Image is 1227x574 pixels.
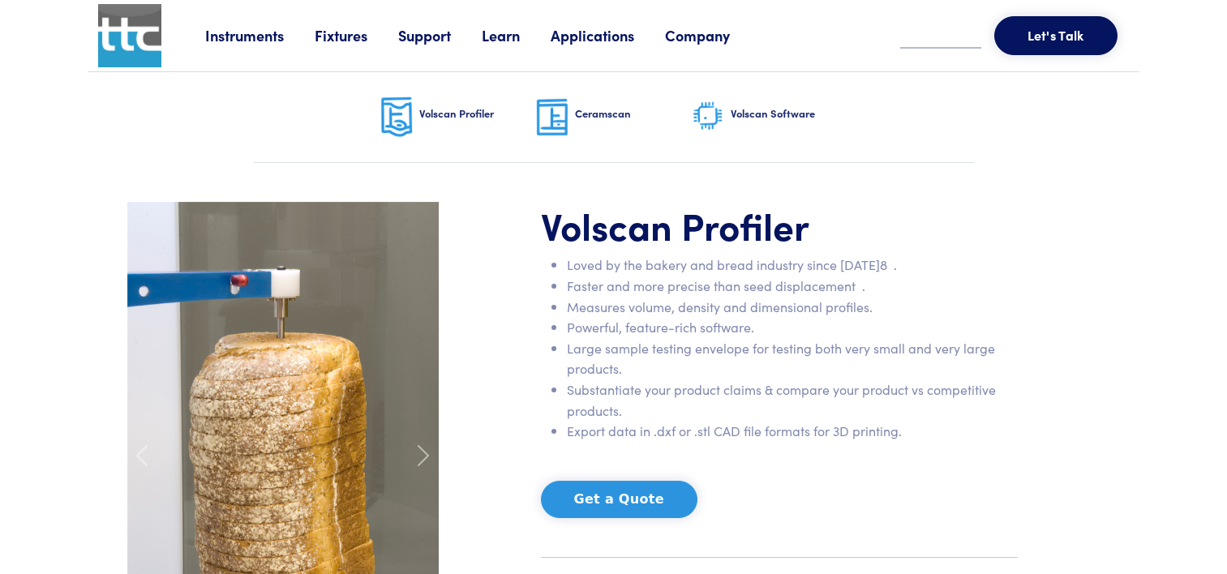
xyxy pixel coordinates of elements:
a: Volscan Software [692,72,847,162]
li: Powerful, feature-rich software. [567,317,1018,338]
h1: Volscan Profiler [541,202,1018,249]
a: Support [398,25,482,45]
a: Volscan Profiler [380,72,536,162]
img: volscan-nav.png [380,96,413,138]
a: Company [665,25,761,45]
img: software-graphic.png [692,100,724,134]
li: Export data in .dxf or .stl CAD file formats for 3D printing. [567,421,1018,442]
li: Measures volume, density and dimensional profiles. [567,297,1018,318]
a: Learn [482,25,551,45]
li: Faster and more precise than seed displacement . [567,276,1018,297]
h6: Volscan Software [731,106,847,121]
button: Let's Talk [994,16,1118,55]
img: ttc_logo_1x1_v1.0.png [98,4,161,67]
h6: Ceramscan [575,106,692,121]
a: Applications [551,25,665,45]
li: Loved by the bakery and bread industry since [DATE]8 . [567,255,1018,276]
a: Fixtures [315,25,398,45]
img: ceramscan-nav.png [536,98,568,136]
li: Large sample testing envelope for testing both very small and very large products. [567,338,1018,379]
h6: Volscan Profiler [419,106,536,121]
li: Substantiate your product claims & compare your product vs competitive products. [567,379,1018,421]
a: Instruments [205,25,315,45]
button: Get a Quote [541,481,697,518]
a: Ceramscan [536,72,692,162]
